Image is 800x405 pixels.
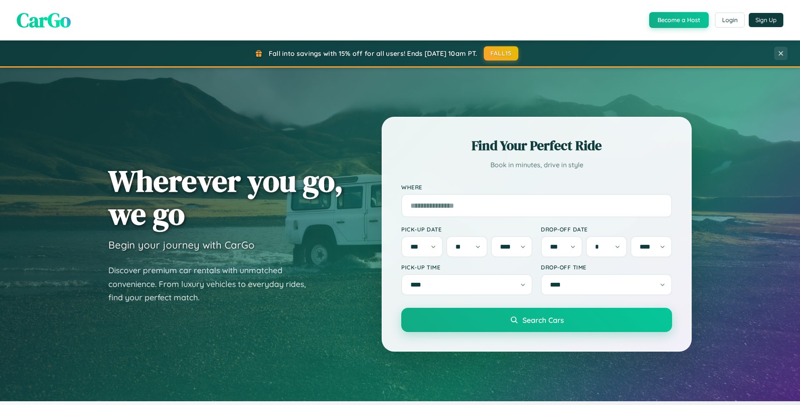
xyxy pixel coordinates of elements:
[17,6,71,34] span: CarGo
[401,264,532,271] label: Pick-up Time
[541,226,672,233] label: Drop-off Date
[749,13,783,27] button: Sign Up
[649,12,709,28] button: Become a Host
[269,49,477,58] span: Fall into savings with 15% off for all users! Ends [DATE] 10am PT.
[401,308,672,332] button: Search Cars
[401,226,532,233] label: Pick-up Date
[522,315,564,325] span: Search Cars
[541,264,672,271] label: Drop-off Time
[401,159,672,171] p: Book in minutes, drive in style
[715,13,745,28] button: Login
[401,136,672,155] h2: Find Your Perfect Ride
[108,164,343,230] h1: Wherever you go, we go
[108,239,255,251] h3: Begin your journey with CarGo
[108,264,317,304] p: Discover premium car rentals with unmatched convenience. From luxury vehicles to everyday rides, ...
[484,46,519,60] button: FALL15
[401,184,672,191] label: Where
